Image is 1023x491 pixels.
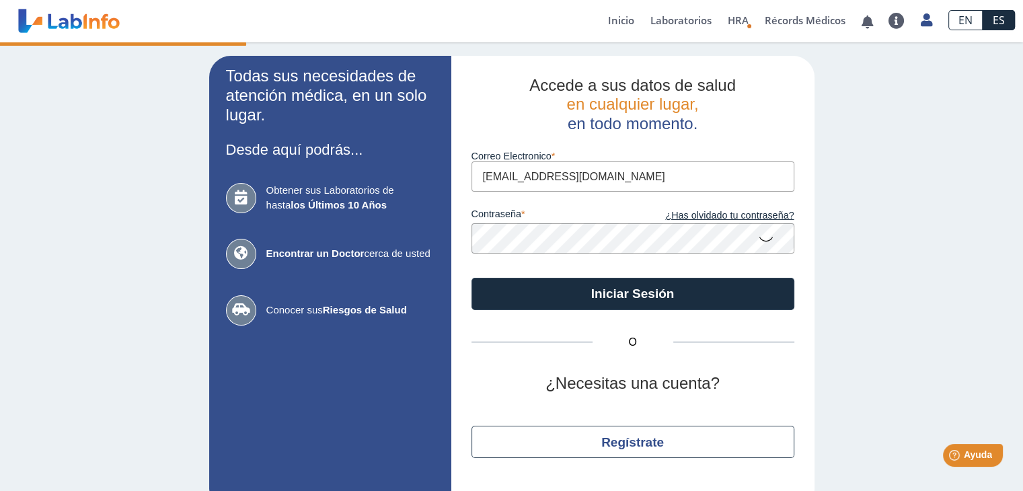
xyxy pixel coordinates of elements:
[266,248,365,259] b: Encontrar un Doctor
[323,304,407,315] b: Riesgos de Salud
[471,374,794,393] h2: ¿Necesitas una cuenta?
[266,183,434,213] span: Obtener sus Laboratorios de hasta
[471,426,794,458] button: Regístrate
[566,95,698,113] span: en cualquier lugar,
[226,141,434,158] h3: Desde aquí podrás...
[983,10,1015,30] a: ES
[471,209,633,223] label: contraseña
[568,114,697,133] span: en todo momento.
[291,199,387,211] b: los Últimos 10 Años
[471,278,794,310] button: Iniciar Sesión
[266,246,434,262] span: cerca de usted
[529,76,736,94] span: Accede a sus datos de salud
[728,13,749,27] span: HRA
[633,209,794,223] a: ¿Has olvidado tu contraseña?
[948,10,983,30] a: EN
[903,439,1008,476] iframe: Help widget launcher
[471,151,794,161] label: Correo Electronico
[266,303,434,318] span: Conocer sus
[226,67,434,124] h2: Todas sus necesidades de atención médica, en un solo lugar.
[593,334,673,350] span: O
